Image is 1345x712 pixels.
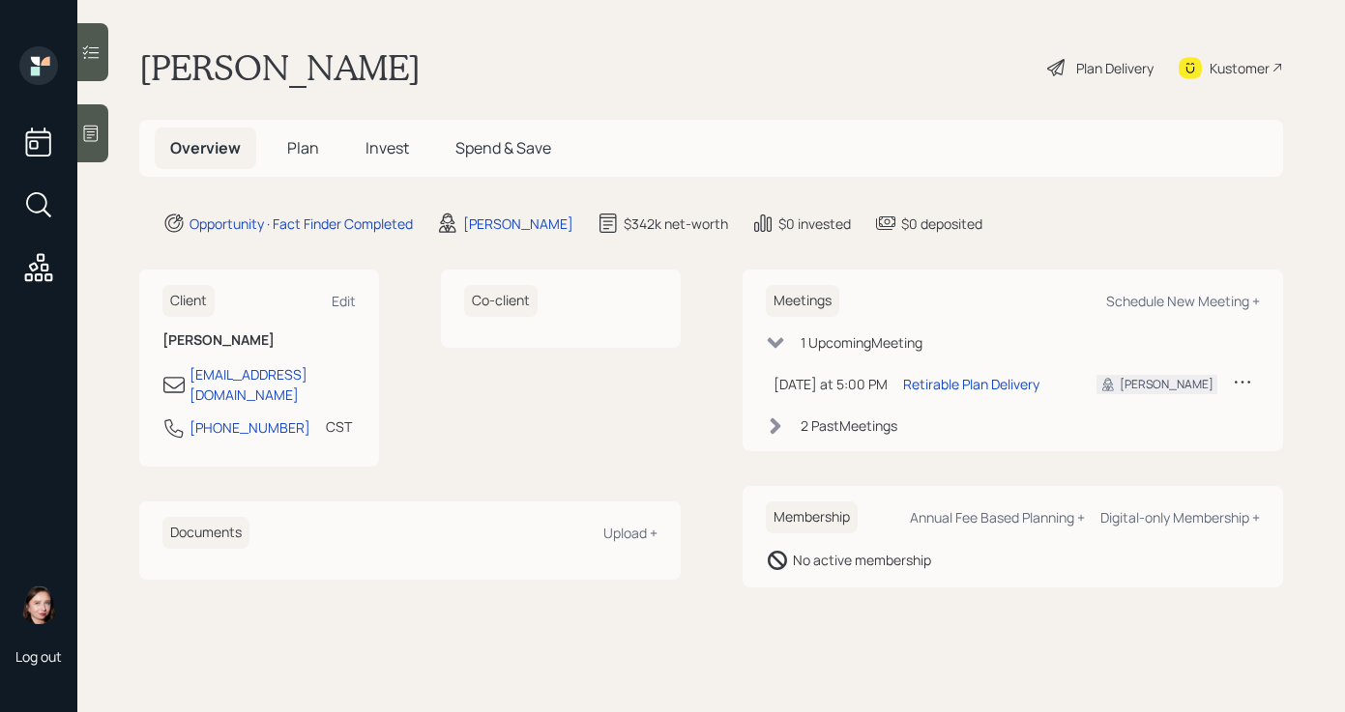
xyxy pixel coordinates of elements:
span: Spend & Save [455,137,551,158]
div: Opportunity · Fact Finder Completed [190,214,413,234]
h1: [PERSON_NAME] [139,46,421,89]
div: 2 Past Meeting s [801,415,897,436]
div: CST [326,416,352,437]
div: [EMAIL_ADDRESS][DOMAIN_NAME] [190,364,356,405]
div: Edit [332,292,356,310]
div: $0 invested [778,214,851,234]
div: $0 deposited [901,214,982,234]
h6: Co-client [464,285,538,317]
span: Invest [365,137,409,158]
div: Plan Delivery [1076,58,1154,78]
div: 1 Upcoming Meeting [801,332,922,353]
div: [DATE] at 5:00 PM [774,374,888,394]
div: Annual Fee Based Planning + [910,508,1085,527]
img: aleksandra-headshot.png [19,585,58,624]
h6: Client [162,285,215,317]
div: No active membership [793,550,931,570]
div: Kustomer [1210,58,1270,78]
div: Retirable Plan Delivery [903,374,1039,394]
span: Plan [287,137,319,158]
div: Log out [15,647,62,666]
div: Upload + [603,524,658,542]
div: [PHONE_NUMBER] [190,417,310,438]
div: $342k net-worth [624,214,728,234]
h6: Meetings [766,285,839,317]
div: [PERSON_NAME] [1120,376,1213,393]
div: [PERSON_NAME] [463,214,573,234]
div: Schedule New Meeting + [1106,292,1260,310]
h6: [PERSON_NAME] [162,332,356,349]
h6: Membership [766,501,858,533]
span: Overview [170,137,241,158]
div: Digital-only Membership + [1100,508,1260,527]
h6: Documents [162,517,249,549]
